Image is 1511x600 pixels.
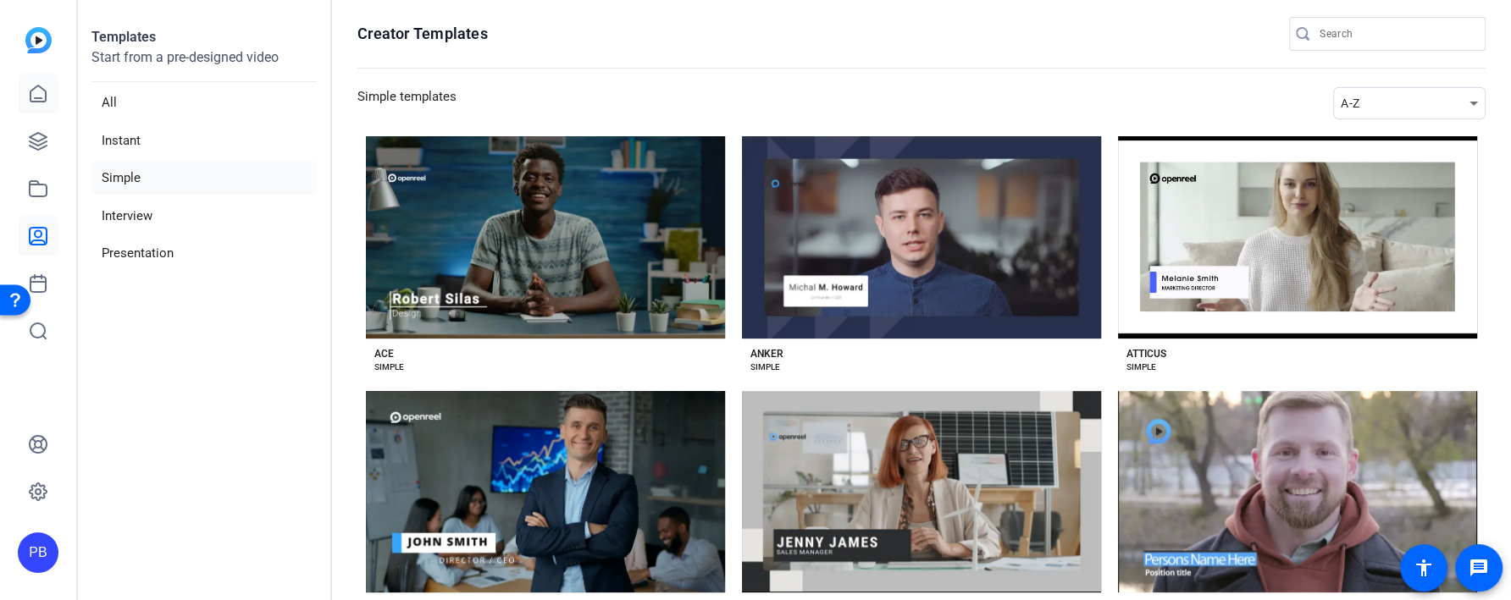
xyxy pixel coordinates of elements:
mat-icon: accessibility [1414,558,1434,578]
button: Template image [1118,391,1477,593]
li: All [91,85,317,120]
div: ACE [374,347,394,361]
button: Template image [742,136,1101,339]
li: Interview [91,199,317,234]
li: Simple [91,161,317,195]
div: ATTICUS [1126,347,1166,361]
div: SIMPLE [1126,361,1156,374]
mat-icon: message [1469,558,1489,578]
img: blue-gradient.svg [25,27,52,53]
button: Template image [1118,136,1477,339]
div: SIMPLE [374,361,404,374]
button: Template image [742,391,1101,593]
div: PB [18,532,58,573]
input: Search [1320,24,1472,44]
h1: Creator Templates [357,24,488,44]
span: A-Z [1341,96,1359,110]
li: Instant [91,124,317,158]
div: SIMPLE [750,361,780,374]
strong: Templates [91,29,156,45]
div: ANKER [750,347,783,361]
button: Template image [366,391,725,593]
li: Presentation [91,236,317,271]
button: Template image [366,136,725,339]
p: Start from a pre-designed video [91,47,317,82]
h3: Simple templates [357,87,457,119]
